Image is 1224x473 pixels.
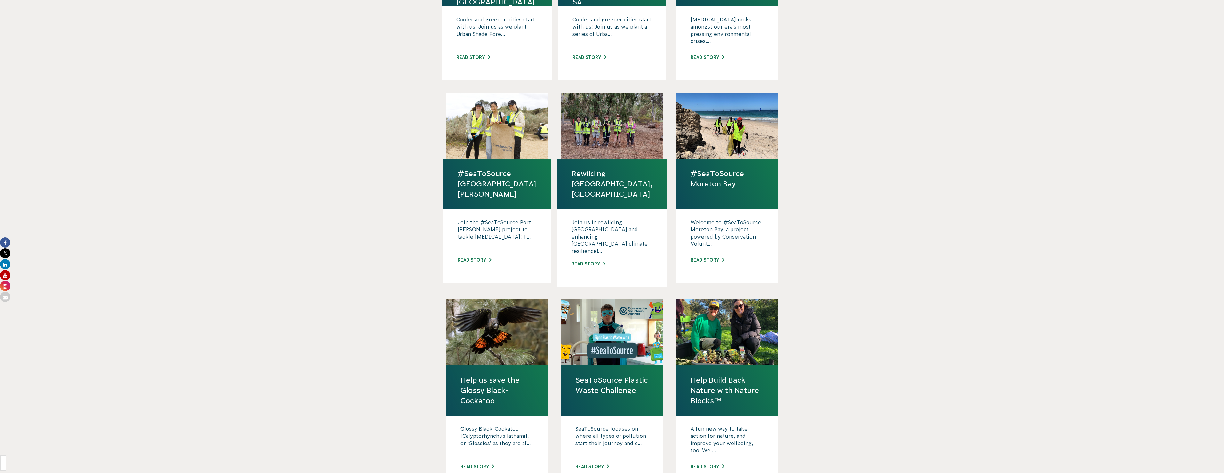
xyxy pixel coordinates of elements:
[572,219,652,255] p: Join us in rewilding [GEOGRAPHIC_DATA] and enhancing [GEOGRAPHIC_DATA] climate resilience!...
[575,375,648,396] a: SeaToSource Plastic Waste Challenge
[572,261,605,266] a: Read story
[456,16,537,48] p: Cooler and greener cities start with us! Join us as we plant Urban Shade Fore...
[575,425,648,457] p: SeaToSource focuses on where all types of pollution start their journey and c...
[691,168,764,189] a: #SeaToSource Moreton Bay
[460,464,494,469] a: Read story
[691,219,764,251] p: Welcome to #SeaToSource Moreton Bay, a project powered by Conservation Volunt...
[691,16,764,48] p: [MEDICAL_DATA] ranks amongst our era’s most pressing environmental crises....
[458,219,536,251] p: Join the #SeaToSource Port [PERSON_NAME] project to tackle [MEDICAL_DATA]! T...
[691,464,724,469] a: Read story
[460,425,533,457] p: Glossy Black-Cockatoo [Calyptorhynchus lathami], or ‘Glossies’ as they are af...
[691,375,764,406] a: Help Build Back Nature with Nature Blocks™
[691,425,764,457] p: A fun new way to take action for nature, and improve your wellbeing, too! We ...
[572,168,652,200] a: Rewilding [GEOGRAPHIC_DATA], [GEOGRAPHIC_DATA]
[691,55,724,60] a: Read story
[460,375,533,406] a: Help us save the Glossy Black-Cockatoo
[458,257,491,263] a: Read story
[691,257,724,263] a: Read story
[456,55,490,60] a: Read story
[575,464,609,469] a: Read story
[458,168,536,200] a: #SeaToSource [GEOGRAPHIC_DATA][PERSON_NAME]
[572,55,606,60] a: Read story
[572,16,651,48] p: Cooler and greener cities start with us! Join us as we plant a series of Urba...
